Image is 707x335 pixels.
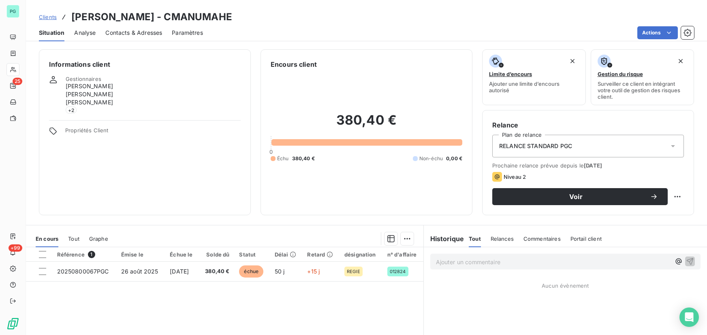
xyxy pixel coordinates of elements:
span: 380,40 € [204,267,230,276]
span: 25 [13,78,22,85]
h6: Encours client [271,59,317,69]
span: +15 j [307,268,320,275]
span: 26 août 2025 [121,268,158,275]
div: Solde dû [204,251,230,258]
span: Clients [39,14,57,20]
span: Prochaine relance prévue depuis le [492,162,684,169]
span: échue [239,265,263,278]
button: Actions [637,26,678,39]
span: Paramètres [172,29,203,37]
span: Portail client [570,235,602,242]
span: Situation [39,29,64,37]
span: Limite d’encours [489,71,532,77]
div: désignation [344,251,378,258]
span: [PERSON_NAME] [66,82,113,90]
span: REGIE [347,269,360,274]
span: Commentaires [523,235,561,242]
span: [PERSON_NAME] [66,98,113,106]
span: + 2 [66,106,77,114]
span: Analyse [74,29,96,37]
span: [PERSON_NAME] [66,90,113,98]
button: Voir [492,188,668,205]
h6: Relance [492,120,684,130]
span: Contacts & Adresses [105,29,162,37]
span: Ajouter une limite d’encours autorisé [489,81,579,93]
span: 1 [88,251,95,258]
span: Gestionnaires [66,76,101,82]
span: Gestion du risque [598,71,643,77]
div: Délai [275,251,298,258]
span: En cours [36,235,58,242]
span: [DATE] [584,162,602,169]
span: 012824 [390,269,406,274]
span: 380,40 € [292,155,315,162]
div: Référence [57,251,111,258]
h2: 380,40 € [271,112,462,136]
span: Tout [68,235,79,242]
span: 50 j [275,268,285,275]
div: Émise le [121,251,160,258]
div: Open Intercom Messenger [679,307,699,327]
div: PG [6,5,19,18]
span: 20250800067PGC [57,268,109,275]
span: Non-échu [419,155,443,162]
span: RELANCE STANDARD PGC [499,142,572,150]
span: Surveiller ce client en intégrant votre outil de gestion des risques client. [598,81,688,100]
span: 0,00 € [446,155,462,162]
h3: [PERSON_NAME] - CMANUMAHE [71,10,232,24]
img: Logo LeanPay [6,317,19,330]
span: [DATE] [170,268,189,275]
span: +99 [9,244,22,252]
button: Gestion du risqueSurveiller ce client en intégrant votre outil de gestion des risques client. [591,49,694,105]
div: Statut [239,251,265,258]
div: Échue le [170,251,194,258]
span: 0 [269,148,273,155]
span: Relances [491,235,514,242]
h6: Informations client [49,59,241,69]
span: Propriétés Client [65,127,241,138]
div: Retard [307,251,334,258]
a: Clients [39,13,57,21]
div: n° d'affaire [387,251,419,258]
h6: Historique [424,234,464,244]
span: Aucun évènement [542,282,589,289]
button: Limite d’encoursAjouter une limite d’encours autorisé [482,49,586,105]
span: Niveau 2 [504,174,526,180]
span: Graphe [89,235,108,242]
span: Voir [502,193,650,200]
span: Tout [469,235,481,242]
span: Échu [277,155,289,162]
